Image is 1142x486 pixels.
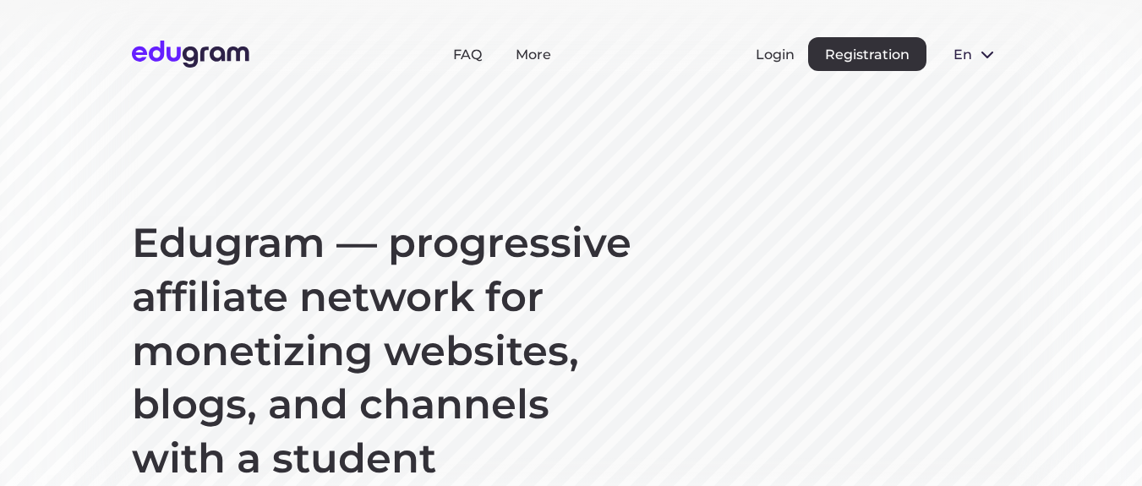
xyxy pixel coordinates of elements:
button: Login [756,46,795,63]
button: Registration [808,37,926,71]
button: en [940,37,1011,71]
a: FAQ [453,46,482,63]
img: Edugram Logo [132,41,249,68]
a: More [516,46,551,63]
span: en [953,46,970,63]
